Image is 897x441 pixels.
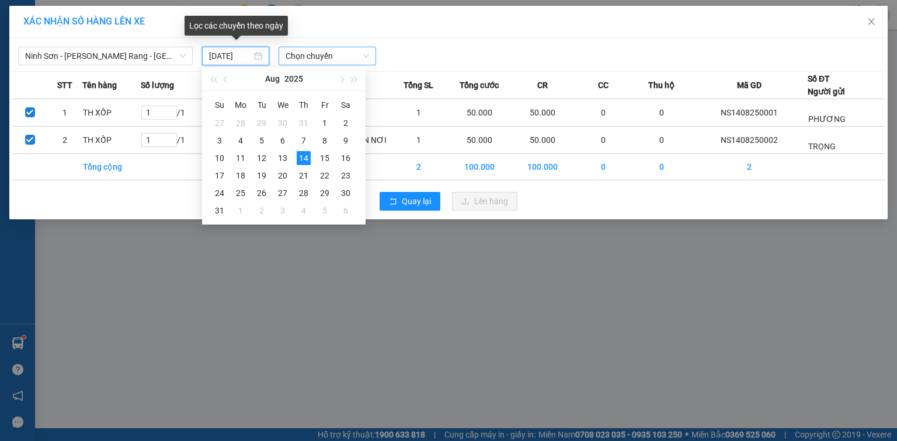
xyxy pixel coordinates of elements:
td: 2025-08-18 [230,167,251,184]
td: 2025-09-02 [251,202,272,219]
div: 19 [255,169,269,183]
td: 2025-08-24 [209,184,230,202]
span: CR [537,79,548,92]
td: 2025-07-28 [230,114,251,132]
td: 2025-08-15 [314,149,335,167]
div: 16 [339,151,353,165]
div: 7 [297,134,311,148]
td: 2025-08-21 [293,167,314,184]
td: 2025-08-27 [272,184,293,202]
td: NS1408250002 [691,127,808,154]
td: 2 [47,127,82,154]
td: 0 [632,154,691,180]
button: rollbackQuay lại [380,192,440,211]
th: Th [293,96,314,114]
td: 2025-08-20 [272,167,293,184]
td: 2025-08-10 [209,149,230,167]
span: rollback [389,197,397,206]
td: TH XỐP [82,99,141,127]
div: 4 [234,134,248,148]
td: 2025-08-13 [272,149,293,167]
td: 2025-09-06 [335,202,356,219]
td: 2025-08-11 [230,149,251,167]
div: 1 [234,204,248,218]
div: 24 [213,186,227,200]
span: Tổng SL [404,79,433,92]
td: 2025-08-17 [209,167,230,184]
div: Lọc các chuyến theo ngày [185,16,288,36]
td: 2025-08-25 [230,184,251,202]
td: 50.000 [448,127,511,154]
td: / 1 [141,99,214,127]
span: STT [57,79,72,92]
td: 1 [390,99,448,127]
td: 50.000 [511,127,574,154]
div: 28 [297,186,311,200]
div: 6 [339,204,353,218]
div: 31 [297,116,311,130]
div: 17 [213,169,227,183]
span: Số lượng [141,79,174,92]
span: Chọn chuyến [286,47,370,65]
td: 2025-08-03 [209,132,230,149]
div: 27 [213,116,227,130]
b: An Anh Limousine [15,75,64,130]
td: NS1408250001 [691,99,808,127]
td: 2025-09-03 [272,202,293,219]
div: 26 [255,186,269,200]
td: 50.000 [448,99,511,127]
div: 13 [276,151,290,165]
td: 2025-08-14 [293,149,314,167]
td: TH XỐP [82,127,141,154]
td: 2025-08-19 [251,167,272,184]
td: 2025-08-28 [293,184,314,202]
td: 2025-08-16 [335,149,356,167]
div: 22 [318,169,332,183]
td: 50.000 [511,99,574,127]
div: 11 [234,151,248,165]
div: 31 [213,204,227,218]
td: 1 [47,99,82,127]
span: TRỌNG [808,142,836,151]
td: 2025-08-26 [251,184,272,202]
th: Su [209,96,230,114]
td: 2025-08-22 [314,167,335,184]
div: 2 [255,204,269,218]
td: 1 [390,127,448,154]
td: 0 [574,99,632,127]
th: We [272,96,293,114]
input: 14/08/2025 [209,50,252,62]
td: 0 [632,99,691,127]
div: 29 [255,116,269,130]
div: 6 [276,134,290,148]
td: 100.000 [448,154,511,180]
td: 2025-07-30 [272,114,293,132]
span: close [867,17,876,26]
div: 14 [297,151,311,165]
td: 2025-07-27 [209,114,230,132]
button: uploadLên hàng [452,192,517,211]
div: 12 [255,151,269,165]
div: 21 [297,169,311,183]
td: 2025-08-07 [293,132,314,149]
td: 2025-08-08 [314,132,335,149]
th: Mo [230,96,251,114]
button: Aug [265,67,280,90]
div: 10 [213,151,227,165]
span: Thu hộ [648,79,675,92]
div: 4 [297,204,311,218]
div: Số ĐT Người gửi [808,72,845,98]
td: 2025-09-05 [314,202,335,219]
td: 2 [691,154,808,180]
span: Ninh Sơn - Phan Rang - Miền Tây [25,47,186,65]
td: 2025-08-09 [335,132,356,149]
td: 0 [574,154,632,180]
span: Tên hàng [82,79,117,92]
span: PHƯƠNG [808,114,846,124]
div: 29 [318,186,332,200]
div: 2 [339,116,353,130]
div: 23 [339,169,353,183]
div: 28 [234,116,248,130]
td: 2025-08-31 [209,202,230,219]
div: 27 [276,186,290,200]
